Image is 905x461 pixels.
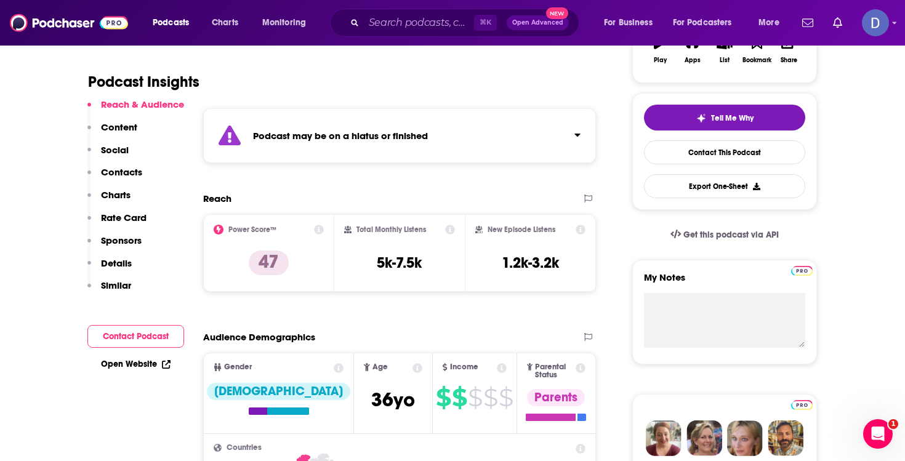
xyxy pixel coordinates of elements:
[377,254,422,272] h3: 5k-7.5k
[87,279,131,302] button: Similar
[87,325,184,348] button: Contact Podcast
[797,12,818,33] a: Show notifications dropdown
[87,189,131,212] button: Charts
[203,331,315,343] h2: Audience Demographics
[101,359,171,369] a: Open Website
[661,220,789,250] a: Get this podcast via API
[224,363,252,371] span: Gender
[227,444,262,452] span: Countries
[101,98,184,110] p: Reach & Audience
[604,14,653,31] span: For Business
[720,57,730,64] div: List
[828,12,847,33] a: Show notifications dropdown
[727,420,763,456] img: Jules Profile
[204,13,246,33] a: Charts
[711,113,754,123] span: Tell Me Why
[862,9,889,36] button: Show profile menu
[262,14,306,31] span: Monitoring
[512,20,563,26] span: Open Advanced
[87,235,142,257] button: Sponsors
[507,15,569,30] button: Open AdvancedNew
[87,144,129,167] button: Social
[483,388,497,407] span: $
[683,230,779,240] span: Get this podcast via API
[673,14,732,31] span: For Podcasters
[863,419,893,449] iframe: Intercom live chat
[741,27,773,71] button: Bookmark
[436,388,451,407] span: $
[101,279,131,291] p: Similar
[10,11,128,34] img: Podchaser - Follow, Share and Rate Podcasts
[342,9,591,37] div: Search podcasts, credits, & more...
[153,14,189,31] span: Podcasts
[888,419,898,429] span: 1
[644,271,805,293] label: My Notes
[101,235,142,246] p: Sponsors
[87,166,142,189] button: Contacts
[203,193,231,204] h2: Reach
[144,13,205,33] button: open menu
[750,13,795,33] button: open menu
[654,57,667,64] div: Play
[791,264,813,276] a: Pro website
[502,254,559,272] h3: 1.2k-3.2k
[499,388,513,407] span: $
[791,398,813,410] a: Pro website
[452,388,467,407] span: $
[862,9,889,36] img: User Profile
[665,13,750,33] button: open menu
[87,98,184,121] button: Reach & Audience
[595,13,668,33] button: open menu
[781,57,797,64] div: Share
[254,13,322,33] button: open menu
[468,388,482,407] span: $
[686,420,722,456] img: Barbara Profile
[249,251,289,275] p: 47
[676,27,708,71] button: Apps
[101,144,129,156] p: Social
[644,27,676,71] button: Play
[646,420,682,456] img: Sydney Profile
[527,389,585,406] div: Parents
[535,363,573,379] span: Parental Status
[696,113,706,123] img: tell me why sparkle
[742,57,771,64] div: Bookmark
[101,212,147,223] p: Rate Card
[207,383,350,400] div: [DEMOGRAPHIC_DATA]
[203,108,596,163] section: Click to expand status details
[773,27,805,71] button: Share
[87,257,132,280] button: Details
[87,212,147,235] button: Rate Card
[101,121,137,133] p: Content
[488,225,555,234] h2: New Episode Listens
[862,9,889,36] span: Logged in as dianawurster
[709,27,741,71] button: List
[644,140,805,164] a: Contact This Podcast
[791,266,813,276] img: Podchaser Pro
[371,388,415,412] span: 36 yo
[87,121,137,144] button: Content
[644,105,805,130] button: tell me why sparkleTell Me Why
[450,363,478,371] span: Income
[356,225,426,234] h2: Total Monthly Listens
[474,15,497,31] span: ⌘ K
[101,257,132,269] p: Details
[253,130,428,142] strong: Podcast may be on a hiatus or finished
[758,14,779,31] span: More
[768,420,803,456] img: Jon Profile
[101,166,142,178] p: Contacts
[685,57,701,64] div: Apps
[372,363,388,371] span: Age
[546,7,568,19] span: New
[228,225,276,234] h2: Power Score™
[88,73,199,91] h1: Podcast Insights
[791,400,813,410] img: Podchaser Pro
[101,189,131,201] p: Charts
[364,13,474,33] input: Search podcasts, credits, & more...
[644,174,805,198] button: Export One-Sheet
[212,14,238,31] span: Charts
